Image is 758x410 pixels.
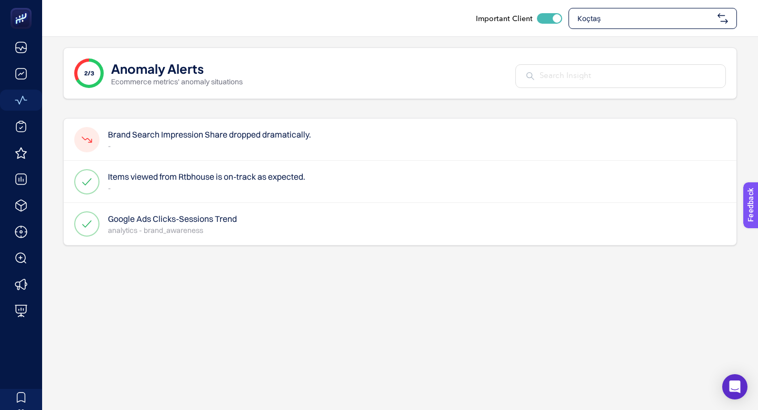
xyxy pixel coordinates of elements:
img: Search Insight [526,72,534,80]
h4: Brand Search Impression Share dropped dramatically. [108,128,311,141]
span: Koçtaş [577,13,713,24]
p: - [108,183,305,193]
span: 2/3 [84,69,94,77]
h4: Items viewed from Rtbhouse is on-track as expected. [108,170,305,183]
span: Feedback [6,3,40,12]
p: Ecommerce metrics' anomaly situations [111,76,243,87]
input: Search Insight [540,70,715,82]
span: Important Client [476,13,533,24]
p: analytics - brand_awareness [108,225,237,236]
h4: Google Ads Clicks-Sessions Trend [108,212,237,225]
div: Open Intercom Messenger [722,374,747,399]
h1: Anomaly Alerts [111,60,204,76]
img: svg%3e [717,13,728,24]
p: - [108,141,311,151]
